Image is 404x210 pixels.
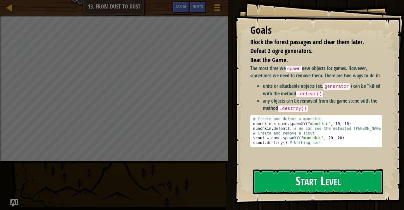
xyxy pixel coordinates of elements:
[250,46,312,55] span: Defeat 2 ogre generators.
[172,1,189,13] button: Ask AI
[250,38,364,46] span: Block the forest passages and clear them later.
[175,3,186,9] span: Ask AI
[193,3,203,9] span: Hints
[250,65,387,79] p: The most time we new objects for games. However, sometimes we need to remove them. There are two ...
[263,97,387,112] li: any objects can be removed from the game scene with the method
[250,23,382,38] div: Goals
[296,91,323,97] code: .defeat()
[263,82,387,97] li: units or attackable objects (ex. ) can be "killed" with the method .
[323,83,350,90] code: generator
[242,38,380,47] li: Block the forest passages and clear them later.
[286,66,302,72] code: spawn
[242,56,380,65] li: Beat the Game.
[250,56,288,64] span: Beat the Game.
[253,169,383,194] button: Start Level
[242,46,380,56] li: Defeat 2 ogre generators.
[209,1,225,16] button: Show game menu
[10,199,18,207] button: Ask AI
[278,105,308,112] code: .destroy()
